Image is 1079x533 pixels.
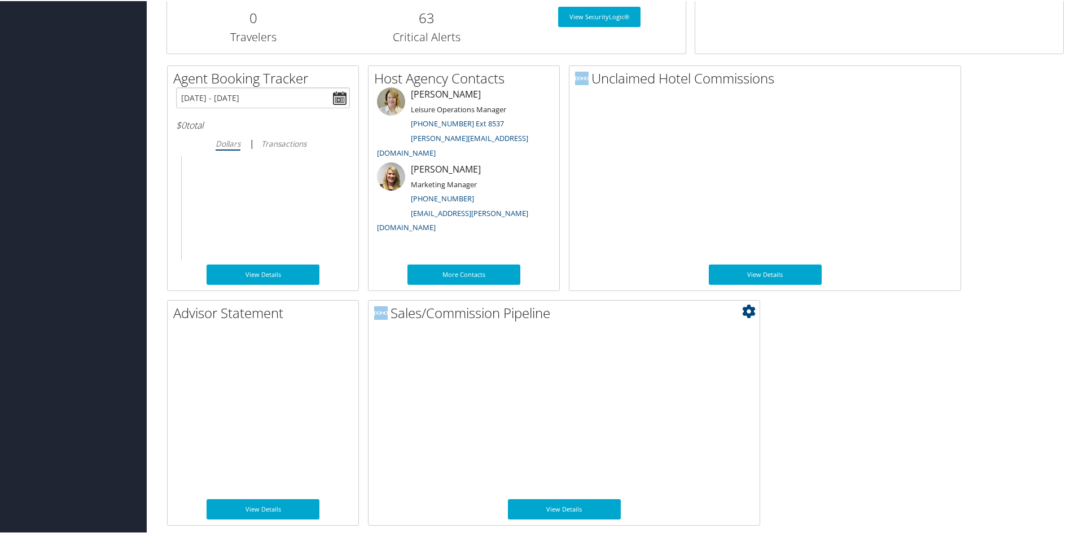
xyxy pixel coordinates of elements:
[371,86,556,161] li: [PERSON_NAME]
[709,263,822,284] a: View Details
[176,28,331,44] h3: Travelers
[261,137,306,148] i: Transactions
[348,7,504,27] h2: 63
[377,86,405,114] img: meredith-price.jpg
[411,117,504,127] a: [PHONE_NUMBER] Ext 8537
[173,68,358,87] h2: Agent Booking Tracker
[575,68,960,87] h2: Unclaimed Hotel Commissions
[207,498,319,518] a: View Details
[374,302,760,321] h2: Sales/Commission Pipeline
[558,6,641,26] a: View SecurityLogic®
[176,7,331,27] h2: 0
[173,302,358,321] h2: Advisor Statement
[508,498,621,518] a: View Details
[377,207,528,232] a: [EMAIL_ADDRESS][PERSON_NAME][DOMAIN_NAME]
[176,118,350,130] h6: total
[377,161,405,190] img: ali-moffitt.jpg
[407,263,520,284] a: More Contacts
[216,137,240,148] i: Dollars
[176,135,350,149] div: |
[176,118,186,130] span: $0
[377,132,528,157] a: [PERSON_NAME][EMAIL_ADDRESS][DOMAIN_NAME]
[374,305,388,319] img: domo-logo.png
[411,103,506,113] small: Leisure Operations Manager
[411,192,474,202] a: [PHONE_NUMBER]
[348,28,504,44] h3: Critical Alerts
[575,71,589,84] img: domo-logo.png
[371,161,556,236] li: [PERSON_NAME]
[411,178,477,188] small: Marketing Manager
[374,68,559,87] h2: Host Agency Contacts
[207,263,319,284] a: View Details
